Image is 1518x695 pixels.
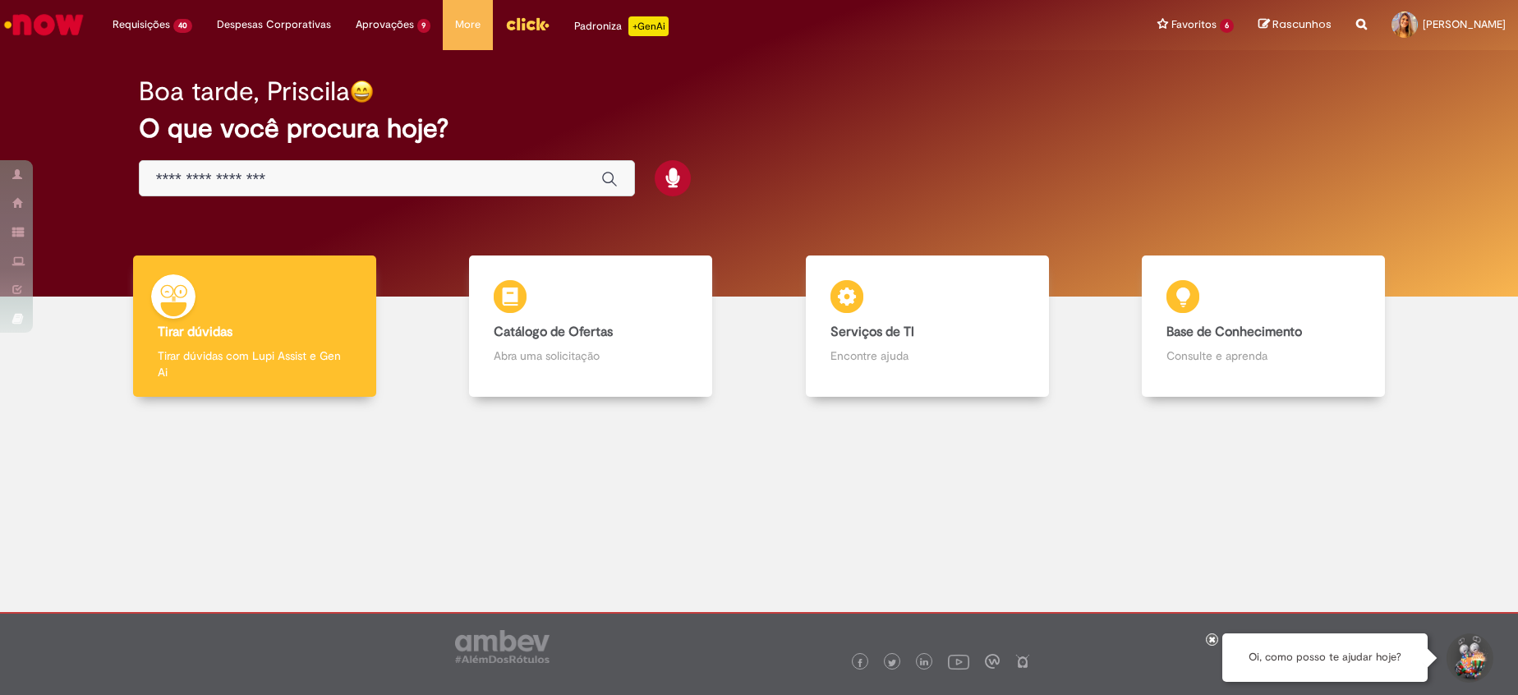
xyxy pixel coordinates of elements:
[628,16,669,36] p: +GenAi
[139,114,1380,143] h2: O que você procura hoje?
[830,324,914,340] b: Serviços de TI
[888,659,896,667] img: logo_footer_twitter.png
[759,255,1096,398] a: Serviços de TI Encontre ajuda
[455,16,481,33] span: More
[494,324,613,340] b: Catálogo de Ofertas
[1423,17,1506,31] span: [PERSON_NAME]
[356,16,414,33] span: Aprovações
[985,654,1000,669] img: logo_footer_workplace.png
[948,651,969,672] img: logo_footer_youtube.png
[574,16,669,36] div: Padroniza
[158,324,232,340] b: Tirar dúvidas
[1222,633,1428,682] div: Oi, como posso te ajudar hoje?
[505,12,550,36] img: click_logo_yellow_360x200.png
[920,658,928,668] img: logo_footer_linkedin.png
[1166,324,1302,340] b: Base de Conhecimento
[494,347,688,364] p: Abra uma solicitação
[455,630,550,663] img: logo_footer_ambev_rotulo_gray.png
[1015,654,1030,669] img: logo_footer_naosei.png
[1220,19,1234,33] span: 6
[139,77,350,106] h2: Boa tarde, Priscila
[1258,17,1332,33] a: Rascunhos
[350,80,374,104] img: happy-face.png
[423,255,760,398] a: Catálogo de Ofertas Abra uma solicitação
[830,347,1024,364] p: Encontre ajuda
[217,16,331,33] span: Despesas Corporativas
[1096,255,1433,398] a: Base de Conhecimento Consulte e aprenda
[1166,347,1360,364] p: Consulte e aprenda
[856,659,864,667] img: logo_footer_facebook.png
[158,347,352,380] p: Tirar dúvidas com Lupi Assist e Gen Ai
[2,8,86,41] img: ServiceNow
[113,16,170,33] span: Requisições
[1444,633,1493,683] button: Iniciar Conversa de Suporte
[1272,16,1332,32] span: Rascunhos
[86,255,423,398] a: Tirar dúvidas Tirar dúvidas com Lupi Assist e Gen Ai
[1171,16,1217,33] span: Favoritos
[173,19,192,33] span: 40
[417,19,431,33] span: 9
